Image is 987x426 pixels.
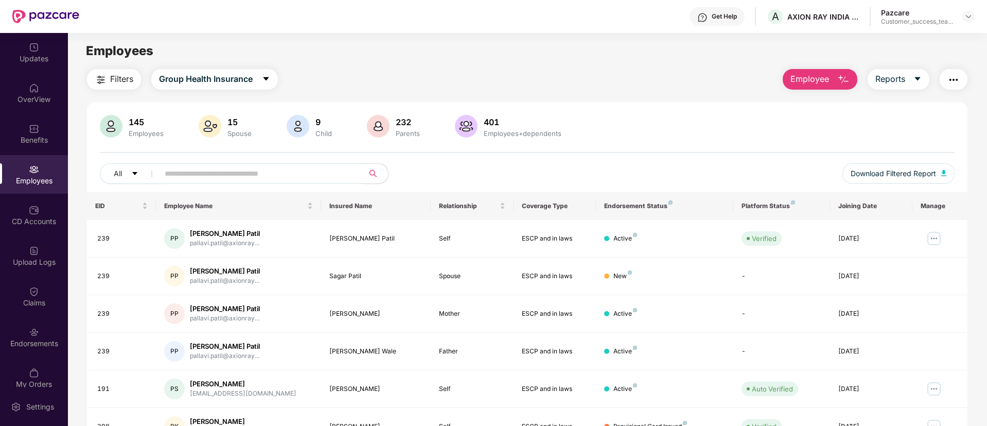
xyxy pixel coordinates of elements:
img: svg+xml;base64,PHN2ZyBpZD0iVXBsb2FkX0xvZ3MiIGRhdGEtbmFtZT0iVXBsb2FkIExvZ3MiIHhtbG5zPSJodHRwOi8vd3... [29,246,39,256]
img: svg+xml;base64,PHN2ZyB4bWxucz0iaHR0cDovL3d3dy53My5vcmcvMjAwMC9zdmciIHdpZHRoPSI4IiBoZWlnaHQ9IjgiIH... [633,233,637,237]
span: EID [95,202,140,210]
th: Coverage Type [514,192,596,220]
button: Employee [783,69,857,90]
td: - [733,295,830,333]
div: [PERSON_NAME] Patil [190,342,260,351]
div: ESCP and in laws [522,347,588,356]
span: Filters [110,73,133,86]
div: AXION RAY INDIA PRIVATE LIMITED [787,12,859,22]
div: [DATE] [838,347,904,356]
div: 191 [97,384,148,394]
div: PP [164,228,185,249]
button: Allcaret-down [100,163,163,184]
img: manageButton [926,381,942,397]
img: svg+xml;base64,PHN2ZyB4bWxucz0iaHR0cDovL3d3dy53My5vcmcvMjAwMC9zdmciIHhtbG5zOnhsaW5rPSJodHRwOi8vd3... [367,115,390,138]
img: svg+xml;base64,PHN2ZyB4bWxucz0iaHR0cDovL3d3dy53My5vcmcvMjAwMC9zdmciIHhtbG5zOnhsaW5rPSJodHRwOi8vd3... [455,115,478,138]
div: Active [613,347,637,356]
div: [PERSON_NAME] Patil [190,304,260,314]
img: svg+xml;base64,PHN2ZyBpZD0iVXBkYXRlZCIgeG1sbnM9Imh0dHA6Ly93d3cudzMub3JnLzIwMDAvc3ZnIiB3aWR0aD0iMj... [29,42,39,53]
div: Pazcare [881,8,953,18]
div: pallavi.patil@axionray... [190,238,260,248]
div: [DATE] [838,384,904,394]
img: svg+xml;base64,PHN2ZyBpZD0iQ2xhaW0iIHhtbG5zPSJodHRwOi8vd3d3LnczLm9yZy8yMDAwL3N2ZyIgd2lkdGg9IjIwIi... [29,286,39,297]
img: svg+xml;base64,PHN2ZyB4bWxucz0iaHR0cDovL3d3dy53My5vcmcvMjAwMC9zdmciIHdpZHRoPSIyNCIgaGVpZ2h0PSIyNC... [947,74,960,86]
div: 145 [127,117,166,127]
img: svg+xml;base64,PHN2ZyB4bWxucz0iaHR0cDovL3d3dy53My5vcmcvMjAwMC9zdmciIHdpZHRoPSI4IiBoZWlnaHQ9IjgiIH... [633,383,637,387]
img: svg+xml;base64,PHN2ZyB4bWxucz0iaHR0cDovL3d3dy53My5vcmcvMjAwMC9zdmciIHdpZHRoPSIyNCIgaGVpZ2h0PSIyNC... [95,74,107,86]
th: Employee Name [156,192,321,220]
div: 239 [97,234,148,244]
div: PP [164,341,185,362]
div: Auto Verified [752,384,793,394]
div: [EMAIL_ADDRESS][DOMAIN_NAME] [190,389,296,399]
img: svg+xml;base64,PHN2ZyBpZD0iSGVscC0zMngzMiIgeG1sbnM9Imh0dHA6Ly93d3cudzMub3JnLzIwMDAvc3ZnIiB3aWR0aD... [697,12,708,23]
div: Endorsement Status [604,202,725,210]
div: 239 [97,271,148,281]
span: Group Health Insurance [159,73,253,86]
div: [DATE] [838,234,904,244]
span: All [114,168,122,179]
img: svg+xml;base64,PHN2ZyB4bWxucz0iaHR0cDovL3d3dy53My5vcmcvMjAwMC9zdmciIHdpZHRoPSI4IiBoZWlnaHQ9IjgiIH... [633,346,637,350]
div: Customer_success_team_lead [881,18,953,26]
div: New [613,271,632,281]
div: Sagar Patil [329,271,423,281]
div: Verified [752,233,777,244]
td: - [733,333,830,370]
div: pallavi.patil@axionray... [190,351,260,361]
img: svg+xml;base64,PHN2ZyB4bWxucz0iaHR0cDovL3d3dy53My5vcmcvMjAwMC9zdmciIHdpZHRoPSI4IiBoZWlnaHQ9IjgiIH... [633,308,637,312]
img: New Pazcare Logo [12,10,79,23]
span: caret-down [913,75,922,84]
th: Insured Name [321,192,431,220]
th: EID [87,192,156,220]
div: Employees [127,129,166,138]
div: pallavi.patil@axionray... [190,276,260,286]
div: Platform Status [742,202,821,210]
img: svg+xml;base64,PHN2ZyBpZD0iRW5kb3JzZW1lbnRzIiB4bWxucz0iaHR0cDovL3d3dy53My5vcmcvMjAwMC9zdmciIHdpZH... [29,327,39,337]
div: PS [164,379,185,399]
div: Child [313,129,334,138]
button: search [363,163,389,184]
span: caret-down [262,75,270,84]
div: Self [439,234,505,244]
div: pallavi.patil@axionray... [190,314,260,323]
div: 232 [394,117,422,127]
td: - [733,258,830,295]
img: svg+xml;base64,PHN2ZyBpZD0iTXlfT3JkZXJzIiBkYXRhLW5hbWU9Ik15IE9yZGVycyIgeG1sbnM9Imh0dHA6Ly93d3cudz... [29,368,39,378]
div: ESCP and in laws [522,384,588,394]
button: Download Filtered Report [842,163,955,184]
div: [PERSON_NAME] Patil [190,266,260,276]
div: Get Help [712,12,737,21]
span: Download Filtered Report [851,168,936,179]
div: 401 [482,117,563,127]
div: ESCP and in laws [522,309,588,319]
span: Reports [875,73,905,86]
span: A [772,10,779,23]
img: svg+xml;base64,PHN2ZyB4bWxucz0iaHR0cDovL3d3dy53My5vcmcvMjAwMC9zdmciIHhtbG5zOnhsaW5rPSJodHRwOi8vd3... [199,115,221,138]
div: Self [439,384,505,394]
span: Employees [86,43,153,58]
div: Settings [23,402,57,412]
span: caret-down [131,170,138,178]
button: Reportscaret-down [868,69,929,90]
span: Relationship [439,202,497,210]
div: ESCP and in laws [522,271,588,281]
div: 239 [97,347,148,356]
img: svg+xml;base64,PHN2ZyB4bWxucz0iaHR0cDovL3d3dy53My5vcmcvMjAwMC9zdmciIHhtbG5zOnhsaW5rPSJodHRwOi8vd3... [100,115,122,138]
div: [DATE] [838,271,904,281]
div: Employees+dependents [482,129,563,138]
div: [PERSON_NAME] [329,384,423,394]
button: Group Health Insurancecaret-down [151,69,278,90]
div: PP [164,266,185,286]
th: Manage [912,192,967,220]
span: Employee [790,73,829,86]
img: svg+xml;base64,PHN2ZyBpZD0iU2V0dGluZy0yMHgyMCIgeG1sbnM9Imh0dHA6Ly93d3cudzMub3JnLzIwMDAvc3ZnIiB3aW... [11,402,21,412]
div: [PERSON_NAME] Wale [329,347,423,356]
span: search [363,169,383,178]
div: [PERSON_NAME] Patil [190,229,260,238]
div: Spouse [225,129,254,138]
img: svg+xml;base64,PHN2ZyBpZD0iQ0RfQWNjb3VudHMiIGRhdGEtbmFtZT0iQ0QgQWNjb3VudHMiIHhtbG5zPSJodHRwOi8vd3... [29,205,39,215]
div: PP [164,303,185,324]
div: ESCP and in laws [522,234,588,244]
img: svg+xml;base64,PHN2ZyB4bWxucz0iaHR0cDovL3d3dy53My5vcmcvMjAwMC9zdmciIHhtbG5zOnhsaW5rPSJodHRwOi8vd3... [941,170,946,176]
div: [PERSON_NAME] [329,309,423,319]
